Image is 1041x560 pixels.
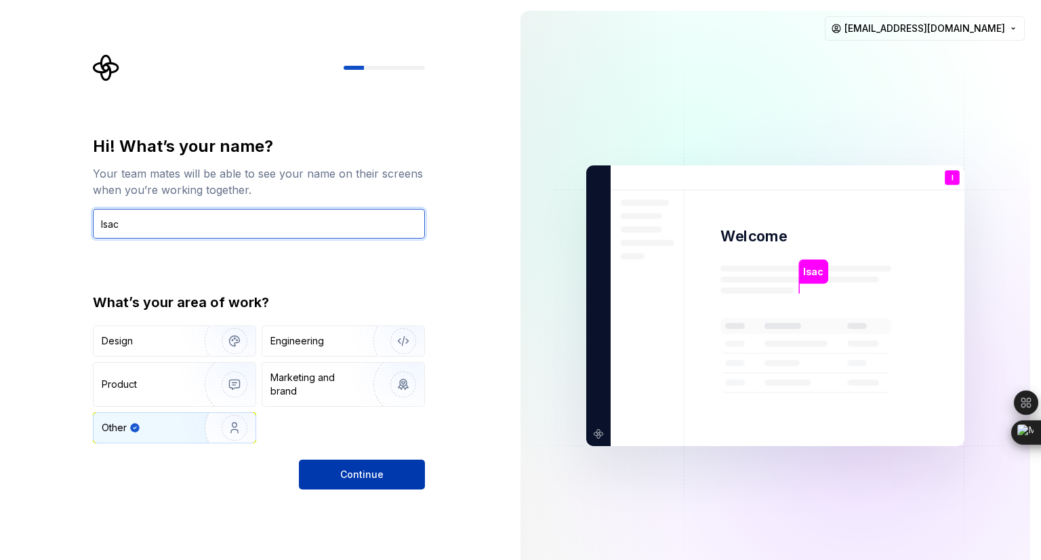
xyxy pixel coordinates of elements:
[93,165,425,198] div: Your team mates will be able to see your name on their screens when you’re working together.
[340,468,384,481] span: Continue
[825,16,1025,41] button: [EMAIL_ADDRESS][DOMAIN_NAME]
[102,421,127,435] div: Other
[844,22,1005,35] span: [EMAIL_ADDRESS][DOMAIN_NAME]
[270,371,362,398] div: Marketing and brand
[299,460,425,489] button: Continue
[93,54,120,81] svg: Supernova Logo
[93,293,425,312] div: What’s your area of work?
[102,378,137,391] div: Product
[93,209,425,239] input: Han Solo
[102,334,133,348] div: Design
[803,264,823,279] p: Isac
[952,174,954,182] p: I
[720,226,787,246] p: Welcome
[270,334,324,348] div: Engineering
[93,136,425,157] div: Hi! What’s your name?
